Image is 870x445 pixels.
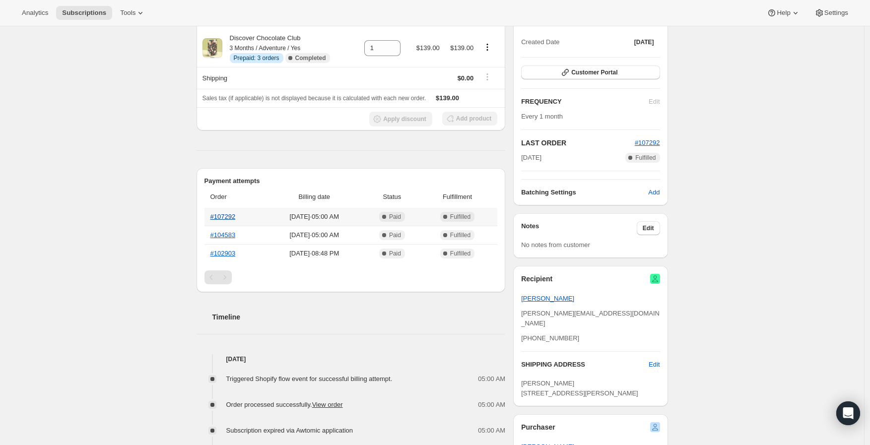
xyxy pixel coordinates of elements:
button: Add [642,185,666,200]
h6: Batching Settings [521,188,648,197]
span: [DATE] · 05:00 AM [268,212,361,222]
span: $139.00 [416,44,440,52]
h2: Payment attempts [204,176,498,186]
span: Customer Portal [571,68,617,76]
a: #107292 [210,213,236,220]
button: Edit [643,357,666,373]
img: product img [202,38,222,58]
button: Settings [808,6,854,20]
h3: Notes [521,221,637,235]
span: $139.00 [450,44,473,52]
h2: Purchaser [521,422,555,432]
span: Triggered Shopify flow event for successful billing attempt. [226,375,393,382]
span: Prepaid: 3 orders [234,54,279,62]
nav: Pagination [204,270,498,284]
button: Analytics [16,6,54,20]
div: Discover Chocolate Club [222,33,330,63]
span: Billing date [268,192,361,202]
a: #104583 [210,231,236,239]
span: [DATE] · 05:00 AM [268,230,361,240]
button: Edit [637,221,660,235]
th: Order [204,186,265,208]
a: [PERSON_NAME] [521,295,574,302]
div: Open Intercom Messenger [836,401,860,425]
button: Customer Portal [521,65,660,79]
span: Paid [389,250,401,257]
span: [PERSON_NAME][EMAIL_ADDRESS][DOMAIN_NAME] [521,310,660,327]
span: $139.00 [436,94,459,102]
span: [DATE] [634,38,654,46]
span: Status [367,192,417,202]
button: Subscriptions [56,6,112,20]
span: Paid [389,231,401,239]
a: #102903 [210,250,236,257]
a: #107292 [635,139,660,146]
a: View order [312,401,343,408]
span: Tools [120,9,135,17]
span: [DATE] [521,153,541,163]
button: #107292 [635,138,660,148]
button: [DATE] [628,35,660,49]
small: 3 Months / Adventure / Yes [230,45,301,52]
button: Help [761,6,806,20]
th: Shipping [197,67,355,89]
span: Every 1 month [521,113,563,120]
h2: LAST ORDER [521,138,635,148]
span: [PHONE_NUMBER] [521,334,579,342]
button: Product actions [479,42,495,53]
span: 05:00 AM [478,426,505,436]
span: Add [648,188,660,197]
span: Subscriptions [62,9,106,17]
span: Fulfilled [450,231,470,239]
span: 05:00 AM [478,374,505,384]
span: Settings [824,9,848,17]
button: Tools [114,6,151,20]
span: Completed [295,54,326,62]
span: Paid [389,213,401,221]
span: Order processed successfully. [226,401,343,408]
span: 05:00 AM [478,400,505,410]
span: Fulfilled [635,154,656,162]
button: Shipping actions [479,71,495,82]
span: Fulfillment [423,192,491,202]
span: Help [777,9,790,17]
span: [PERSON_NAME] [STREET_ADDRESS][PERSON_NAME] [521,380,638,397]
h2: FREQUENCY [521,97,649,107]
span: Sales tax (if applicable) is not displayed because it is calculated with each new order. [202,95,426,102]
span: [DATE] · 08:48 PM [268,249,361,258]
span: Edit [643,224,654,232]
h3: SHIPPING ADDRESS [521,360,649,370]
span: $0.00 [458,74,474,82]
span: Fulfilled [450,213,470,221]
span: Analytics [22,9,48,17]
h2: Recipient [521,274,552,284]
span: Created Date [521,37,559,47]
span: Edit [649,360,660,370]
span: Subscription expired via Awtomic application [226,427,353,434]
h2: Timeline [212,312,506,322]
h4: [DATE] [197,354,506,364]
span: No notes from customer [521,241,590,249]
span: Fulfilled [450,250,470,257]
